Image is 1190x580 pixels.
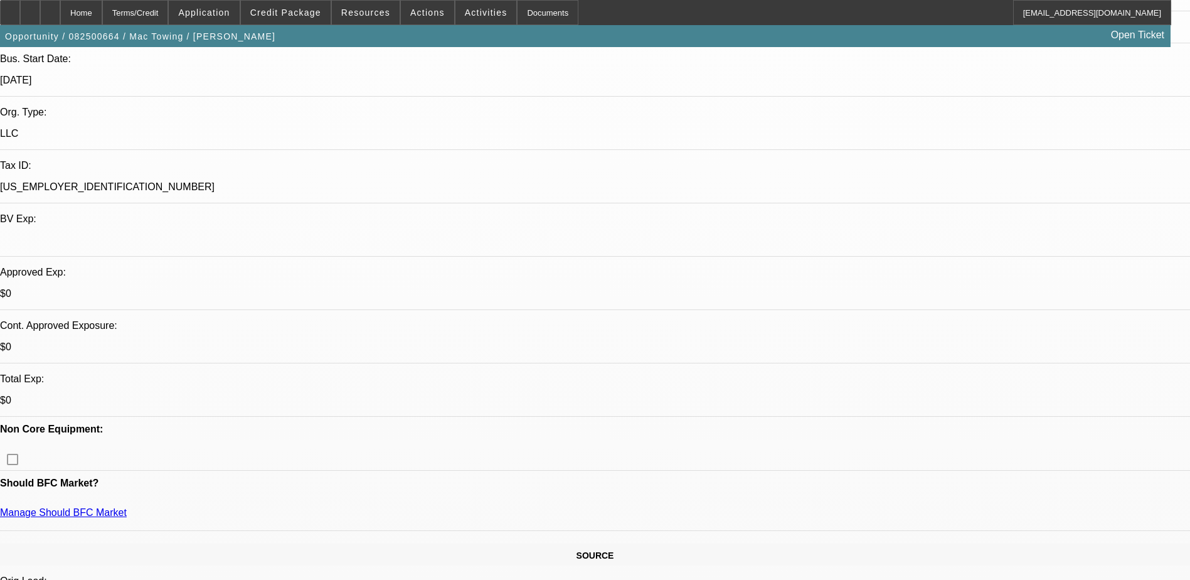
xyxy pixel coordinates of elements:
[169,1,239,24] button: Application
[410,8,445,18] span: Actions
[178,8,230,18] span: Application
[5,31,275,41] span: Opportunity / 082500664 / Mac Towing / [PERSON_NAME]
[465,8,507,18] span: Activities
[241,1,331,24] button: Credit Package
[332,1,400,24] button: Resources
[1106,24,1169,46] a: Open Ticket
[341,8,390,18] span: Resources
[455,1,517,24] button: Activities
[250,8,321,18] span: Credit Package
[576,550,614,561] span: SOURCE
[401,1,454,24] button: Actions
